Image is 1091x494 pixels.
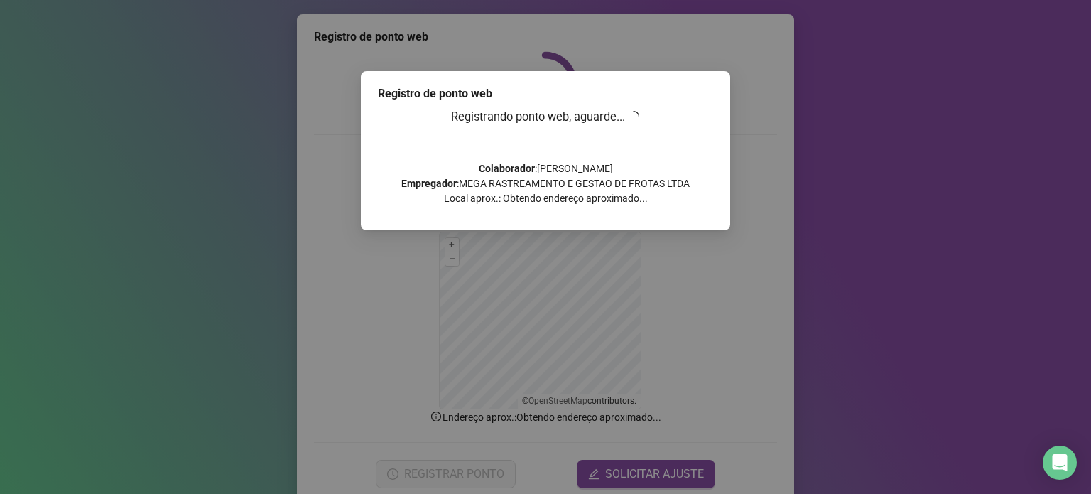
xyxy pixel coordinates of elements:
[1043,446,1077,480] div: Open Intercom Messenger
[627,109,641,123] span: loading
[479,163,535,174] strong: Colaborador
[378,85,713,102] div: Registro de ponto web
[378,161,713,206] p: : [PERSON_NAME] : MEGA RASTREAMENTO E GESTAO DE FROTAS LTDA Local aprox.: Obtendo endereço aproxi...
[401,178,457,189] strong: Empregador
[378,108,713,127] h3: Registrando ponto web, aguarde...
